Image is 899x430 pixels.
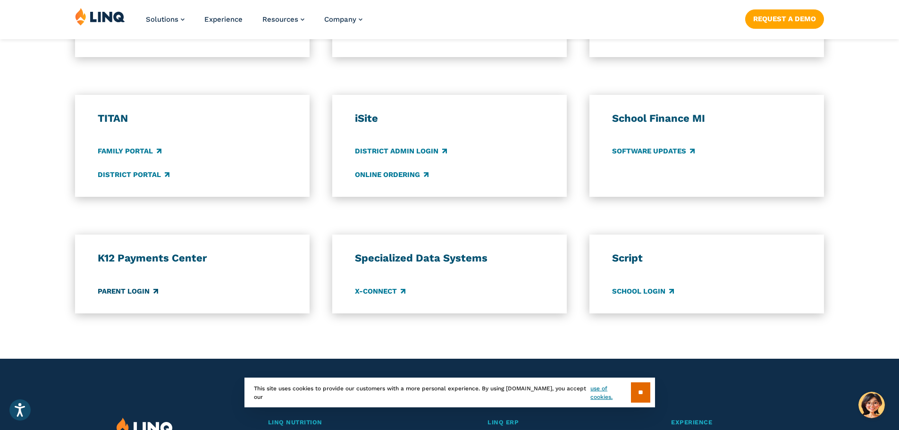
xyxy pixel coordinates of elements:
div: This site uses cookies to provide our customers with a more personal experience. By using [DOMAIN... [244,378,655,407]
h3: Script [612,252,802,265]
a: Company [324,15,362,24]
a: Online Ordering [355,169,428,180]
h3: TITAN [98,112,287,125]
h3: Specialized Data Systems [355,252,545,265]
nav: Button Navigation [745,8,824,28]
button: Hello, have a question? Let’s chat. [858,392,885,418]
a: Experience [671,418,782,428]
span: Company [324,15,356,24]
a: LINQ Nutrition [268,418,438,428]
span: Resources [262,15,298,24]
span: Solutions [146,15,178,24]
a: Resources [262,15,304,24]
a: District Portal [98,169,169,180]
a: District Admin Login [355,146,447,157]
a: X-Connect [355,286,405,296]
a: use of cookies. [590,384,630,401]
a: Parent Login [98,286,158,296]
a: Experience [204,15,243,24]
a: Solutions [146,15,185,24]
h3: K12 Payments Center [98,252,287,265]
a: Request a Demo [745,9,824,28]
a: School Login [612,286,674,296]
a: Software Updates [612,146,695,157]
a: Family Portal [98,146,161,157]
h3: iSite [355,112,545,125]
nav: Primary Navigation [146,8,362,39]
h3: School Finance MI [612,112,802,125]
a: LINQ ERP [487,418,622,428]
img: LINQ | K‑12 Software [75,8,125,25]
